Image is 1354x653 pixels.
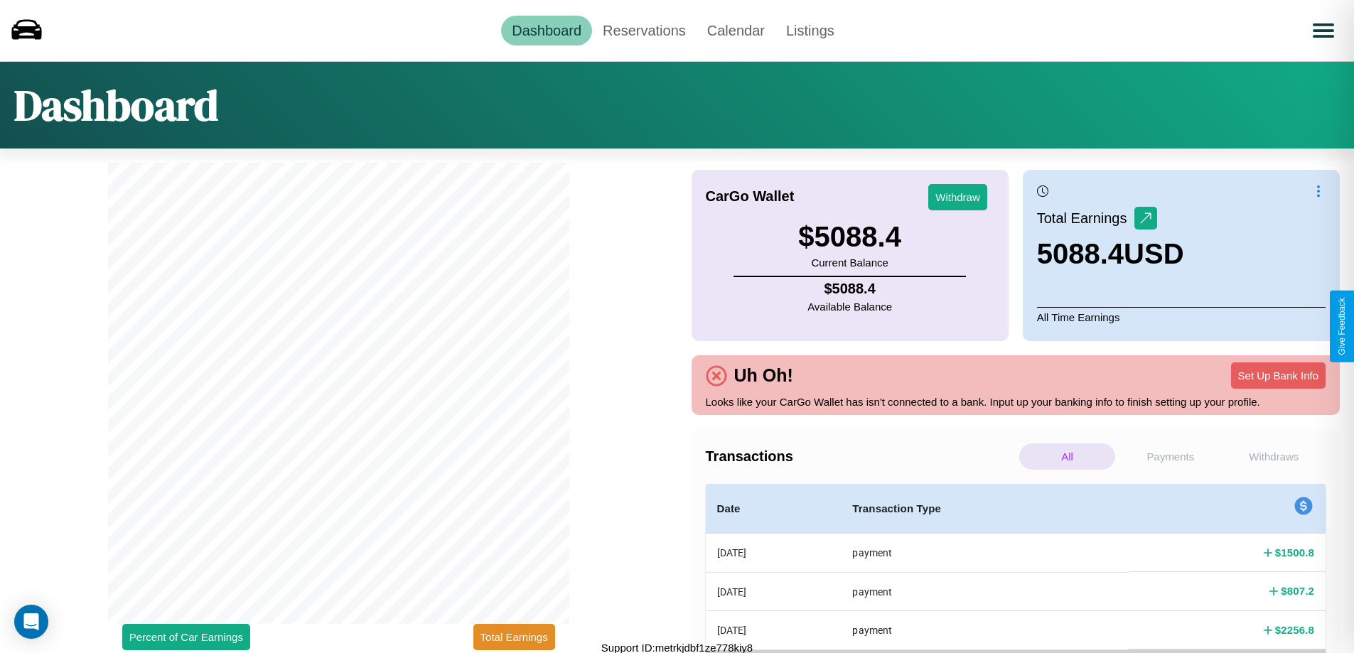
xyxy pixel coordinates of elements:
h4: Uh Oh! [727,365,800,386]
a: Calendar [697,16,775,45]
th: [DATE] [706,534,842,573]
h4: Transactions [706,448,1016,465]
h1: Dashboard [14,76,218,134]
button: Open menu [1304,11,1343,50]
p: Withdraws [1226,443,1322,470]
h4: Date [717,500,830,517]
th: payment [841,572,1129,610]
h4: $ 2256.8 [1275,622,1314,637]
th: [DATE] [706,611,842,649]
button: Set Up Bank Info [1231,362,1326,389]
h4: $ 1500.8 [1275,545,1314,560]
a: Reservations [592,16,697,45]
h4: CarGo Wallet [706,188,795,205]
th: payment [841,534,1129,573]
h4: $ 5088.4 [807,281,892,297]
p: Total Earnings [1037,205,1134,231]
button: Total Earnings [473,624,555,650]
p: All [1019,443,1115,470]
th: [DATE] [706,572,842,610]
div: Open Intercom Messenger [14,605,48,639]
button: Percent of Car Earnings [122,624,250,650]
div: Give Feedback [1337,298,1347,355]
a: Dashboard [501,16,592,45]
h3: 5088.4 USD [1037,238,1184,270]
th: payment [841,611,1129,649]
h4: Transaction Type [852,500,1117,517]
p: Looks like your CarGo Wallet has isn't connected to a bank. Input up your banking info to finish ... [706,392,1326,411]
a: Listings [775,16,845,45]
p: Available Balance [807,297,892,316]
p: Payments [1122,443,1218,470]
h3: $ 5088.4 [798,221,901,253]
h4: $ 807.2 [1281,583,1314,598]
p: All Time Earnings [1037,307,1326,327]
button: Withdraw [928,184,987,210]
p: Current Balance [798,253,901,272]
